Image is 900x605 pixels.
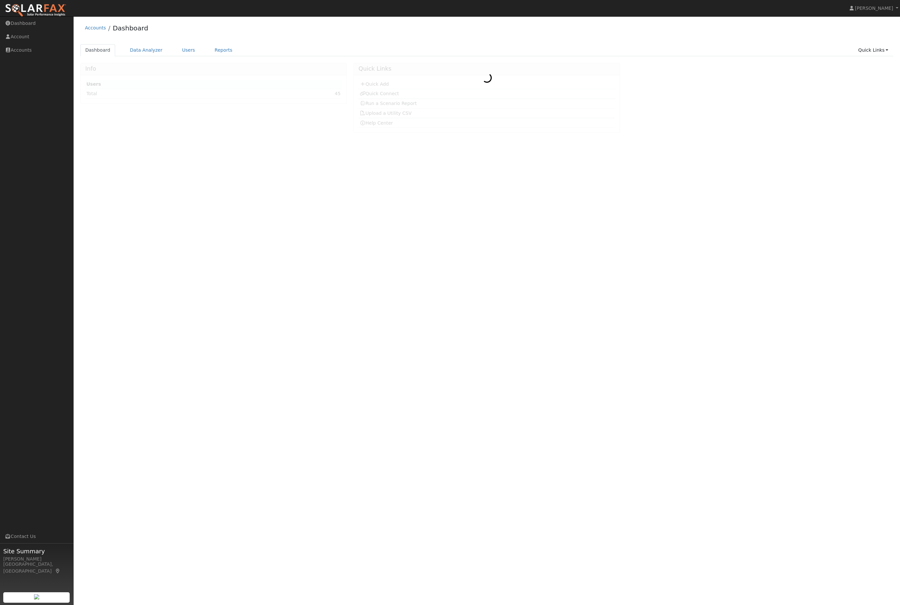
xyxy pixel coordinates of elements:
a: Dashboard [80,44,115,56]
div: [GEOGRAPHIC_DATA], [GEOGRAPHIC_DATA] [3,561,70,575]
a: Accounts [85,25,106,30]
img: SolarFax [5,4,66,17]
a: Dashboard [113,24,148,32]
a: Quick Links [853,44,893,56]
a: Reports [210,44,237,56]
div: [PERSON_NAME] [3,556,70,562]
a: Users [177,44,200,56]
a: Data Analyzer [125,44,167,56]
span: [PERSON_NAME] [855,6,893,11]
img: retrieve [34,594,39,599]
a: Map [55,568,61,574]
span: Site Summary [3,547,70,556]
